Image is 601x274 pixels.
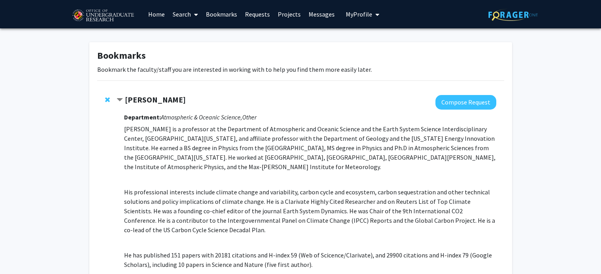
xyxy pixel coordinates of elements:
[242,113,256,121] i: Other
[169,0,202,28] a: Search
[161,113,242,121] i: Atmospheric & Oceanic Science,
[488,9,538,21] img: ForagerOne Logo
[124,250,496,269] p: He has published 151 papers with 20181 citations and H-index 59 (Web of Scicence/Clarivate), and ...
[97,50,504,62] h1: Bookmarks
[144,0,169,28] a: Home
[6,239,34,268] iframe: To enrich screen reader interactions, please activate Accessibility in Grammarly extension settings
[124,187,496,235] p: His professional interests include climate change and variability, carbon cycle and ecosystem, ca...
[346,10,372,18] span: My Profile
[435,95,496,110] button: Compose Request to Ning Zeng
[125,95,186,104] strong: [PERSON_NAME]
[105,97,110,103] span: Remove Ning Zeng from bookmarks
[70,6,136,26] img: University of Maryland Logo
[305,0,339,28] a: Messages
[124,124,496,171] p: [PERSON_NAME] is a professor at the Department of Atmospheric and Oceanic Science and the Earth S...
[124,113,161,121] strong: Department:
[241,0,274,28] a: Requests
[97,65,504,74] p: Bookmark the faculty/staff you are interested in working with to help you find them more easily l...
[202,0,241,28] a: Bookmarks
[274,0,305,28] a: Projects
[117,97,123,103] span: Contract Ning Zeng Bookmark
